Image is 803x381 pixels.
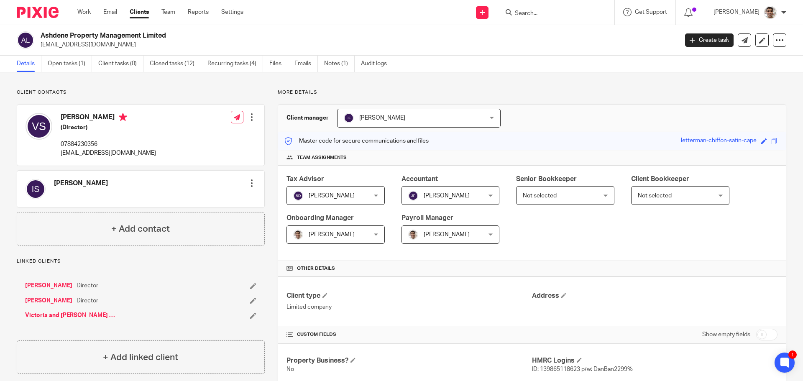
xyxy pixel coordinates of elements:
[286,215,354,221] span: Onboarding Manager
[77,281,98,290] span: Director
[297,265,335,272] span: Other details
[17,258,265,265] p: Linked clients
[54,179,108,188] h4: [PERSON_NAME]
[764,6,777,19] img: PXL_20240409_141816916.jpg
[17,56,41,72] a: Details
[424,232,470,238] span: [PERSON_NAME]
[25,297,72,305] a: [PERSON_NAME]
[161,8,175,16] a: Team
[286,331,532,338] h4: CUSTOM FIELDS
[48,56,92,72] a: Open tasks (1)
[638,193,672,199] span: Not selected
[25,311,118,320] a: Victoria and [PERSON_NAME] Partnership
[41,31,546,40] h2: Ashdene Property Management Limited
[26,179,46,199] img: svg%3E
[408,230,418,240] img: PXL_20240409_141816916.jpg
[532,366,633,372] span: ID: 139865118623 p/w: DanBan2299%
[401,215,453,221] span: Payroll Manager
[361,56,393,72] a: Audit logs
[324,56,355,72] a: Notes (1)
[523,193,557,199] span: Not selected
[297,154,347,161] span: Team assignments
[61,140,156,148] p: 07884230356
[293,230,303,240] img: PXL_20240409_141816916.jpg
[103,351,178,364] h4: + Add linked client
[17,89,265,96] p: Client contacts
[188,8,209,16] a: Reports
[681,136,757,146] div: letterman-chiffon-satin-cape
[25,281,72,290] a: [PERSON_NAME]
[77,8,91,16] a: Work
[26,113,52,140] img: svg%3E
[98,56,143,72] a: Client tasks (0)
[286,176,324,182] span: Tax Advisor
[221,8,243,16] a: Settings
[401,176,438,182] span: Accountant
[150,56,201,72] a: Closed tasks (12)
[41,41,673,49] p: [EMAIL_ADDRESS][DOMAIN_NAME]
[61,149,156,157] p: [EMAIL_ADDRESS][DOMAIN_NAME]
[408,191,418,201] img: svg%3E
[61,123,156,132] h5: (Director)
[77,297,98,305] span: Director
[278,89,786,96] p: More details
[119,113,127,121] i: Primary
[309,193,355,199] span: [PERSON_NAME]
[286,356,532,365] h4: Property Business?
[111,222,170,235] h4: + Add contact
[294,56,318,72] a: Emails
[635,9,667,15] span: Get Support
[269,56,288,72] a: Files
[286,292,532,300] h4: Client type
[702,330,750,339] label: Show empty fields
[514,10,589,18] input: Search
[685,33,734,47] a: Create task
[61,113,156,123] h4: [PERSON_NAME]
[309,232,355,238] span: [PERSON_NAME]
[788,350,797,359] div: 1
[359,115,405,121] span: [PERSON_NAME]
[286,303,532,311] p: Limited company
[532,292,777,300] h4: Address
[516,176,577,182] span: Senior Bookkeeper
[286,366,294,372] span: No
[284,137,429,145] p: Master code for secure communications and files
[17,31,34,49] img: svg%3E
[17,7,59,18] img: Pixie
[631,176,689,182] span: Client Bookkeeper
[130,8,149,16] a: Clients
[344,113,354,123] img: svg%3E
[286,114,329,122] h3: Client manager
[532,356,777,365] h4: HMRC Logins
[103,8,117,16] a: Email
[424,193,470,199] span: [PERSON_NAME]
[293,191,303,201] img: svg%3E
[207,56,263,72] a: Recurring tasks (4)
[713,8,760,16] p: [PERSON_NAME]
